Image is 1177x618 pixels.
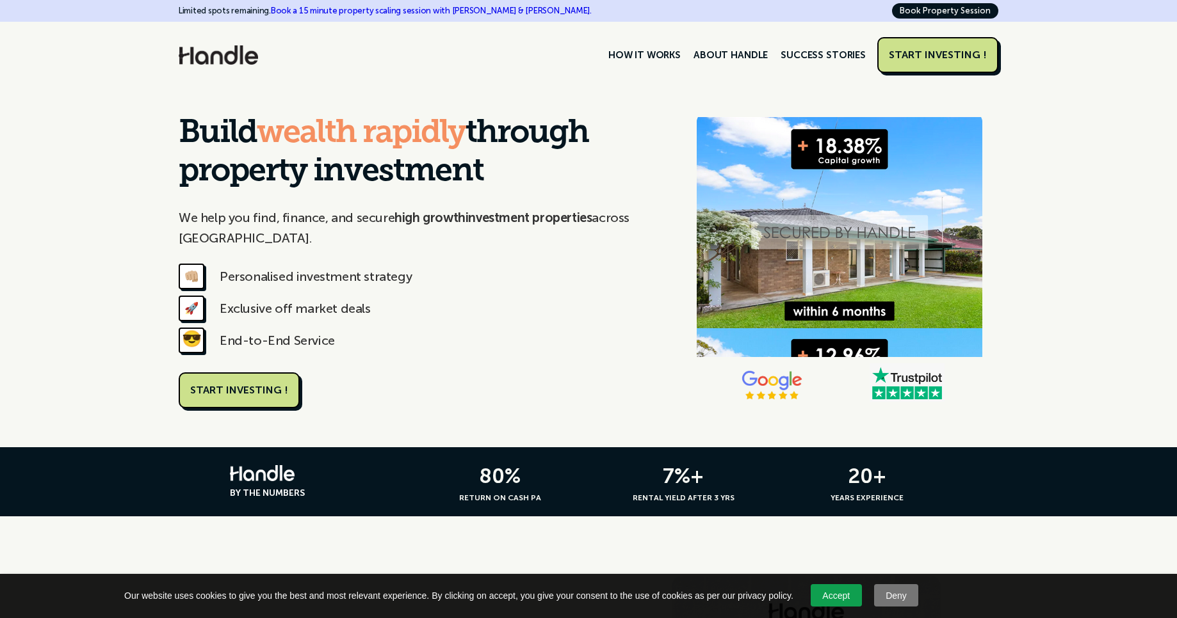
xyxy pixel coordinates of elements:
[466,210,592,225] strong: investment properties
[257,118,466,150] span: wealth rapidly
[182,334,202,347] strong: 😎
[874,584,919,606] a: Deny
[179,207,655,248] p: We help you find, finance, and secure across [GEOGRAPHIC_DATA].
[230,487,403,499] h6: BY THE NUMBERS
[414,492,587,503] h6: RETURN ON CASH PA
[811,584,862,606] a: Accept
[220,266,412,287] div: Personalised investment strategy
[414,466,587,486] h3: 80%
[179,3,592,18] div: Limited spots remaining.
[124,589,793,602] span: Our website uses cookies to give you the best and most relevant experience. By clicking on accept...
[781,492,954,503] h6: YEARS EXPERIENCE
[602,44,687,66] a: HOW IT WORKS
[179,115,655,192] h1: Build through property investment
[774,44,872,66] a: SUCCESS STORIES
[220,330,335,351] div: End-to-End Service
[687,44,774,66] a: ABOUT HANDLE
[877,37,998,73] a: START INVESTING !
[597,492,770,503] h6: RENTAL YIELD AFTER 3 YRS
[394,210,466,225] strong: high growth
[781,466,954,486] h3: 20+
[271,6,592,15] a: Book a 15 minute property scaling session with [PERSON_NAME] & [PERSON_NAME].
[892,3,998,19] a: Book Property Session
[179,372,300,408] a: START INVESTING !
[220,298,371,319] div: Exclusive off market deals
[179,264,204,289] div: 👊🏼
[889,49,987,61] div: START INVESTING !
[597,466,770,486] h3: 7%+
[179,296,204,321] div: 🚀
